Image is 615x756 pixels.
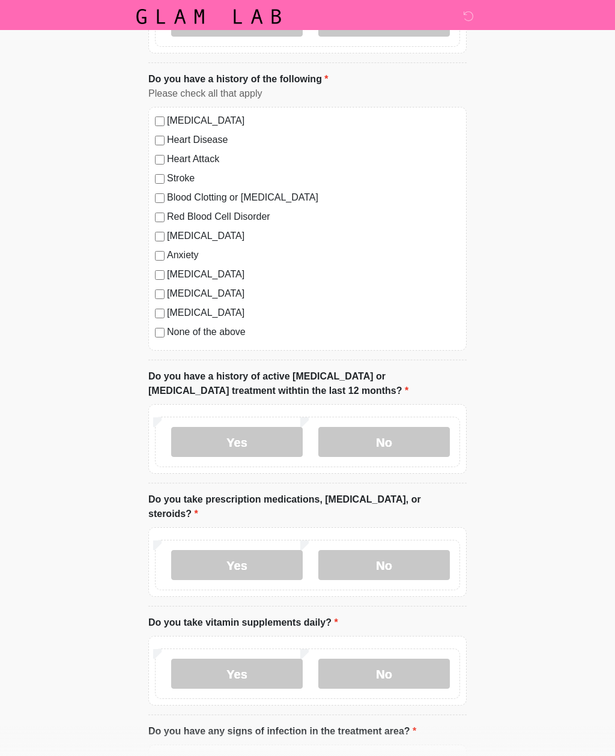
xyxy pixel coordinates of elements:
label: Yes [171,550,303,580]
label: No [318,550,450,580]
input: [MEDICAL_DATA] [155,232,165,241]
label: [MEDICAL_DATA] [167,113,460,128]
input: Stroke [155,174,165,184]
label: Anxiety [167,248,460,262]
img: Glam Lab Logo [136,9,281,24]
label: Do you take vitamin supplements daily? [148,615,338,630]
label: None of the above [167,325,460,339]
label: Stroke [167,171,460,186]
input: Red Blood Cell Disorder [155,213,165,222]
label: Heart Attack [167,152,460,166]
label: [MEDICAL_DATA] [167,306,460,320]
label: Blood Clotting or [MEDICAL_DATA] [167,190,460,205]
input: Heart Disease [155,136,165,145]
input: [MEDICAL_DATA] [155,270,165,280]
label: Do you have a history of active [MEDICAL_DATA] or [MEDICAL_DATA] treatment withtin the last 12 mo... [148,369,467,398]
label: Red Blood Cell Disorder [167,210,460,224]
label: No [318,659,450,689]
input: [MEDICAL_DATA] [155,116,165,126]
div: Please check all that apply [148,86,467,101]
label: Yes [171,659,303,689]
label: [MEDICAL_DATA] [167,267,460,282]
input: Blood Clotting or [MEDICAL_DATA] [155,193,165,203]
label: [MEDICAL_DATA] [167,286,460,301]
label: [MEDICAL_DATA] [167,229,460,243]
label: Yes [171,427,303,457]
input: [MEDICAL_DATA] [155,289,165,299]
label: No [318,427,450,457]
input: Heart Attack [155,155,165,165]
label: Do you have any signs of infection in the treatment area? [148,724,416,739]
label: Heart Disease [167,133,460,147]
label: Do you have a history of the following [148,72,329,86]
input: Anxiety [155,251,165,261]
input: None of the above [155,328,165,337]
input: [MEDICAL_DATA] [155,309,165,318]
label: Do you take prescription medications, [MEDICAL_DATA], or steroids? [148,492,467,521]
